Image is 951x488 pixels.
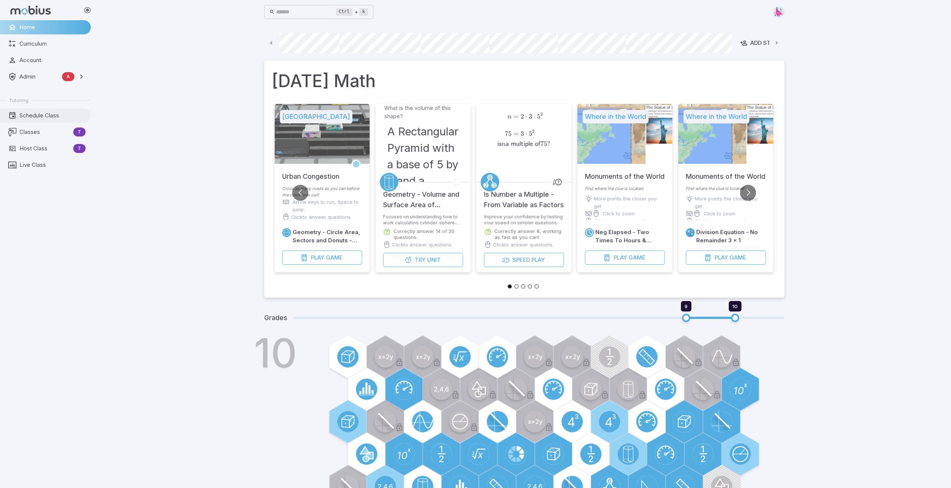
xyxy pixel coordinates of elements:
[19,56,86,64] span: Account
[773,6,784,18] img: right-triangle.svg
[540,111,543,117] span: 2
[547,140,550,148] span: ?
[282,164,339,182] h5: Urban Congestion
[282,228,291,237] a: Circles
[585,185,665,192] p: Find where the clue is located
[543,113,544,128] span: ​
[414,256,425,264] span: Try
[540,140,547,148] span: 75
[484,253,564,267] button: SpeedPlay
[497,141,501,148] span: is
[264,313,287,323] h5: Grades
[393,228,463,240] p: Correctly answer 14 of 20 questions.
[384,104,462,120] p: What is the volume of this shape?
[19,144,70,153] span: Host Class
[282,251,362,265] button: PlayGame
[521,113,524,120] span: 2
[529,113,532,120] span: 3
[484,182,564,210] h5: Is Number a Multiple - From Variable as Factors
[613,254,627,262] span: Play
[272,68,777,93] h1: [DATE] Math
[282,185,362,198] p: Cross as many roads as you can before the clock runs out!
[481,173,499,191] a: Factors/Primes
[695,217,755,225] p: Click to answer questions.
[73,128,86,136] span: T
[704,210,735,217] p: Click to zoom
[383,182,463,210] h5: Geometry - Volume and Surface Area of Complex 3D Shapes - Practice
[19,111,86,120] span: Schedule Class
[507,284,512,289] button: Go to slide 1
[19,23,86,31] span: Home
[336,7,368,16] div: +
[19,73,59,81] span: Admin
[501,141,506,147] span: n
[585,228,594,237] a: Time
[292,185,308,201] button: Go to previous slide
[585,251,665,265] button: PlayGame
[740,39,790,47] div: Add Student
[336,8,353,16] kbd: Ctrl
[696,228,766,245] h6: Division Equation - No Remainder 3 x 1
[583,110,648,123] h5: Where in the World
[387,123,459,206] h3: A Rectangular Pyramid with a base of 5 by 3 and a height of 4
[685,303,688,309] span: 9
[513,113,518,120] span: =
[585,164,664,182] h5: Monuments of the World
[506,141,540,148] span: a multiple of
[525,113,527,120] span: ⋅
[62,73,74,80] span: A
[686,228,695,237] a: Multiply/Divide
[683,110,749,123] h5: Where in the World
[293,198,362,213] p: Arrow keys to run, Space to jump.
[9,97,28,104] span: Tutoring
[311,254,324,262] span: Play
[594,217,654,225] p: Click to answer questions.
[73,145,86,152] span: T
[628,254,645,262] span: Game
[392,241,453,248] p: Click to answer questions.
[537,113,540,120] span: 5
[732,303,738,309] span: 10
[686,185,766,192] p: Find where the clue is located
[729,254,746,262] span: Game
[534,113,535,120] span: ⋅
[19,128,70,136] span: Classes
[291,213,352,221] p: Click to answer questions.
[686,251,766,265] button: PlayGame
[695,195,766,210] p: More points the closer you get
[484,214,564,224] p: Improve your confidence by testing your speed on simpler questions.
[325,254,342,262] span: Game
[493,241,553,248] p: Click to answer questions.
[740,185,756,201] button: Go to next slide
[494,228,564,240] p: Correctly answer 8, working as fast as you can!
[531,256,544,264] span: Play
[595,228,665,245] h6: Neg Elapsed - Two Times To Hours & Minutes - Quarter Hours
[714,254,728,262] span: Play
[19,161,86,169] span: Live Class
[380,173,398,191] a: Geometry 3D
[383,214,463,224] p: Focuses on understanding how to work calculating cylinder, sphere, cone, and pyramid volumes and ...
[507,114,511,120] span: n
[594,195,665,210] p: More points the closer you get
[512,256,529,264] span: Speed
[383,253,463,267] button: TryUnit
[427,256,440,264] span: Unit
[280,110,352,123] h5: [GEOGRAPHIC_DATA]
[293,228,362,245] h6: Geometry - Circle Area, Sectors and Donuts - Intro
[528,284,532,289] button: Go to slide 4
[534,284,539,289] button: Go to slide 5
[254,333,297,373] h1: 10
[359,8,368,16] kbd: k
[521,284,525,289] button: Go to slide 3
[686,164,765,182] h5: Monuments of the World
[19,40,86,48] span: Curriculum
[603,210,634,217] p: Click to zoom
[514,284,519,289] button: Go to slide 2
